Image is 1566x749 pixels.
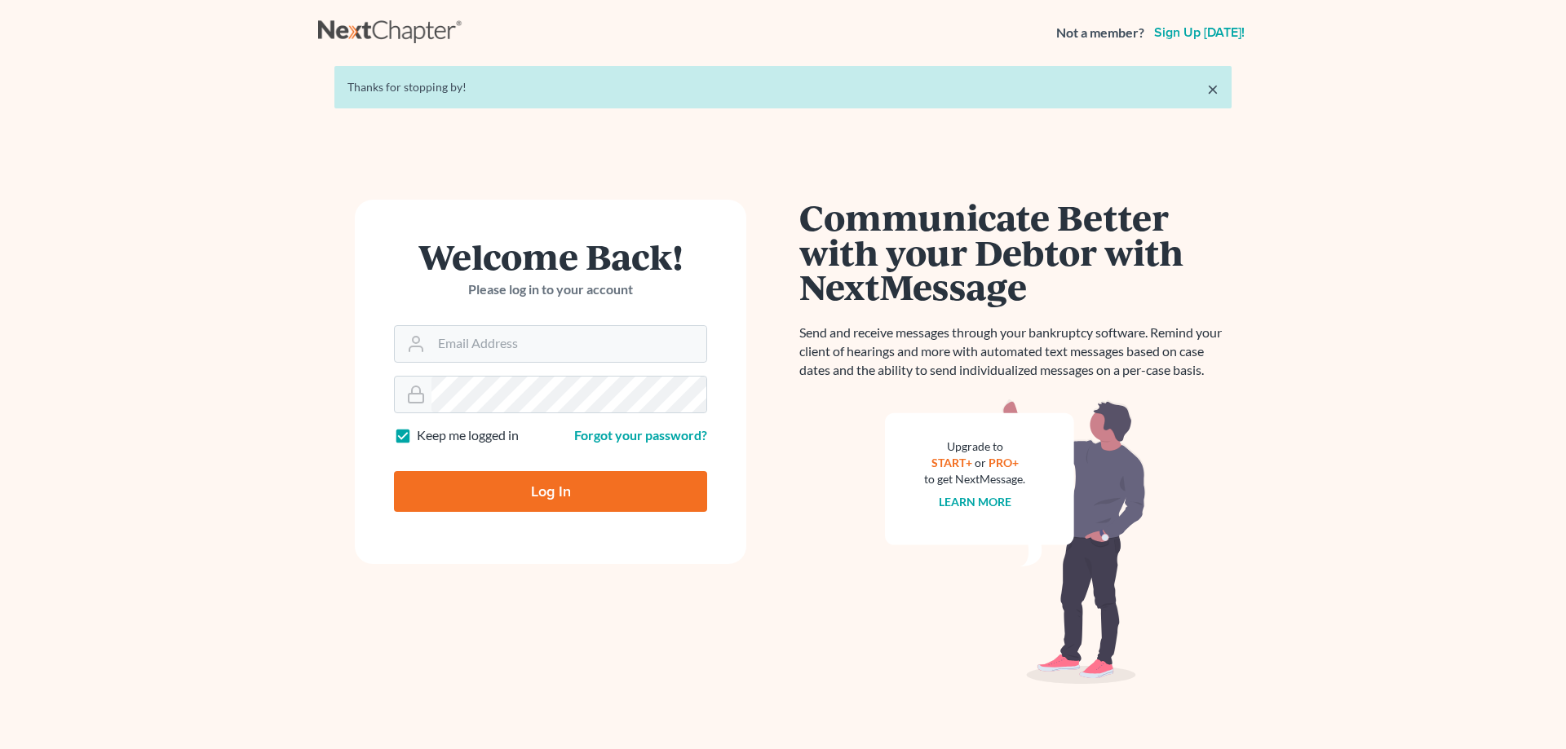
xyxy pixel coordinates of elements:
input: Email Address [431,326,706,362]
a: Learn more [939,495,1011,509]
a: START+ [931,456,972,469]
div: Thanks for stopping by! [347,79,1219,95]
img: nextmessage_bg-59042aed3d76b12b5cd301f8e5b87938c9018125f34e5fa2b7a6b67550977c72.svg [885,399,1146,685]
span: or [975,456,986,469]
a: Sign up [DATE]! [1151,26,1248,39]
a: PRO+ [989,456,1019,469]
div: Upgrade to [924,438,1025,455]
p: Please log in to your account [394,280,707,299]
div: to get NextMessage. [924,471,1025,487]
h1: Communicate Better with your Debtor with NextMessage [799,200,1232,304]
input: Log In [394,471,707,512]
strong: Not a member? [1056,24,1144,42]
label: Keep me logged in [417,426,519,445]
a: × [1207,79,1219,99]
h1: Welcome Back! [394,239,707,274]
p: Send and receive messages through your bankruptcy software. Remind your client of hearings and mo... [799,324,1232,380]
a: Forgot your password? [574,427,707,443]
